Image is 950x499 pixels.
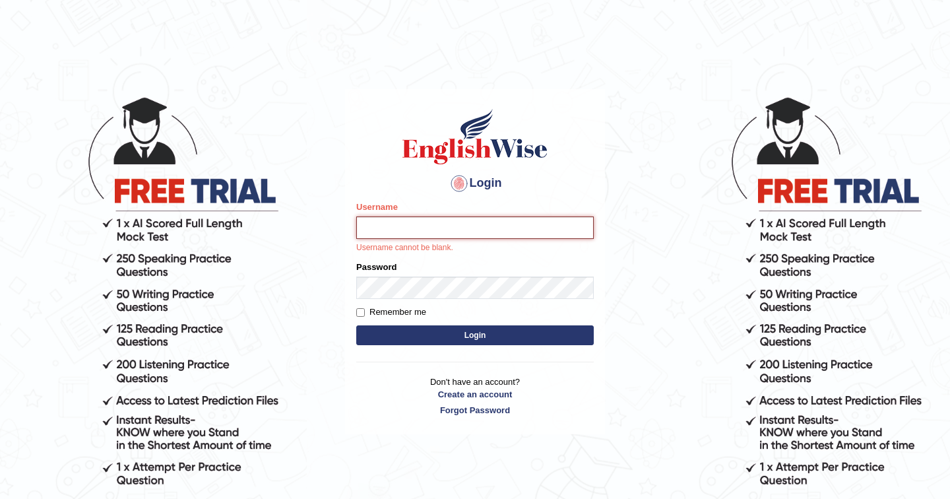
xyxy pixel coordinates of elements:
[356,242,594,254] p: Username cannot be blank.
[356,201,398,213] label: Username
[356,404,594,416] a: Forgot Password
[400,107,550,166] img: Logo of English Wise sign in for intelligent practice with AI
[356,376,594,416] p: Don't have an account?
[356,306,426,319] label: Remember me
[356,388,594,401] a: Create an account
[356,261,396,273] label: Password
[356,173,594,194] h4: Login
[356,308,365,317] input: Remember me
[356,325,594,345] button: Login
